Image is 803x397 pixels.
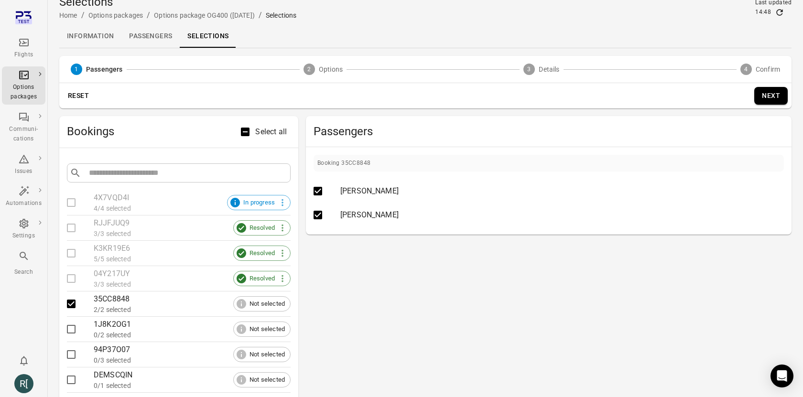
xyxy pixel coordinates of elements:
[154,11,255,19] a: Options package OG400 ([DATE])
[94,369,291,381] div: DEMSCQIN
[94,319,291,330] div: 1J8K2OG1
[756,64,780,74] span: Confirm
[2,34,45,63] a: Flights
[59,25,792,48] div: Local navigation
[63,87,94,105] button: Reset
[88,11,143,19] a: Options packages
[14,351,33,370] button: Notifications
[528,66,531,73] text: 3
[317,159,370,168] div: Booking 35CC8848
[94,268,291,279] div: 04Y217UY
[744,66,748,73] text: 4
[2,66,45,105] a: Options packages
[233,271,291,286] div: Resolved
[2,108,45,147] a: Communi-cations
[94,279,291,289] div: 3/3 selected
[2,150,45,179] a: Issues
[94,305,291,314] div: 2/2 selected
[94,344,291,355] div: 94P37O07
[81,10,85,21] li: /
[314,124,784,139] span: Passengers
[255,126,287,138] span: Select all
[94,192,291,204] div: 4X7VQD4I
[59,11,77,19] a: Home
[11,370,37,397] button: Rachel [Elsa-test]
[94,293,291,305] div: 35CC8848
[67,124,240,139] h2: Bookings
[121,25,180,48] a: Passengers
[233,220,291,236] div: Resolved
[244,299,290,309] span: Not selected
[244,274,280,283] span: Resolved
[238,198,280,207] span: In progress
[180,25,236,48] a: Selections
[6,83,42,102] div: Options packages
[94,229,291,238] div: 3/3 selected
[2,215,45,244] a: Settings
[244,350,290,359] span: Not selected
[259,10,262,21] li: /
[233,246,291,261] div: Resolved
[6,167,42,176] div: Issues
[340,209,761,221] div: [PERSON_NAME]
[94,204,291,213] div: 4/4 selected
[2,247,45,279] button: Search
[340,185,761,197] div: [PERSON_NAME]
[227,195,291,210] div: In progress
[6,231,42,241] div: Settings
[244,223,280,233] span: Resolved
[6,125,42,144] div: Communi-cations
[75,66,78,73] text: 1
[94,355,291,365] div: 0/3 selected
[59,25,121,48] a: Information
[775,8,784,17] button: Refresh data
[86,64,123,74] span: Passengers
[94,254,291,264] div: 5/5 selected
[94,330,291,340] div: 0/2 selected
[319,64,343,74] span: Options
[94,243,291,254] div: K3KR19E6
[755,8,771,17] div: 14:48
[2,182,45,211] a: Automations
[59,10,296,21] nav: Breadcrumbs
[94,217,291,229] div: RJJFJUQ9
[754,87,788,105] button: Next
[770,365,793,387] div: Open Intercom Messenger
[94,381,291,390] div: 0/1 selected
[244,375,290,385] span: Not selected
[539,64,559,74] span: Details
[6,268,42,277] div: Search
[14,374,33,393] div: R[
[307,66,311,73] text: 2
[244,248,280,258] span: Resolved
[147,10,150,21] li: /
[6,199,42,208] div: Automations
[266,11,297,20] div: Selections
[244,324,290,334] span: Not selected
[6,50,42,60] div: Flights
